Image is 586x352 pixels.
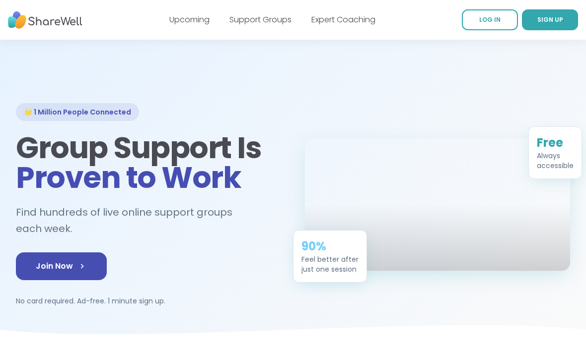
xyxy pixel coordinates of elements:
a: Join Now [16,252,107,280]
a: SIGN UP [522,9,578,30]
div: Always accessible [537,151,574,171]
a: LOG IN [462,9,518,30]
span: Join Now [36,260,87,272]
div: 🌟 1 Million People Connected [16,103,139,121]
span: LOG IN [479,15,501,24]
h2: Find hundreds of live online support groups each week. [16,204,281,236]
a: Support Groups [229,14,292,25]
div: Feel better after just one session [301,254,359,274]
a: Expert Coaching [311,14,375,25]
img: ShareWell Nav Logo [8,6,82,34]
p: No card required. Ad-free. 1 minute sign up. [16,296,281,306]
span: Proven to Work [16,157,241,198]
div: 90% [301,238,359,254]
span: SIGN UP [537,15,563,24]
a: Upcoming [169,14,210,25]
h1: Group Support Is [16,133,281,192]
div: Free [537,135,574,151]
